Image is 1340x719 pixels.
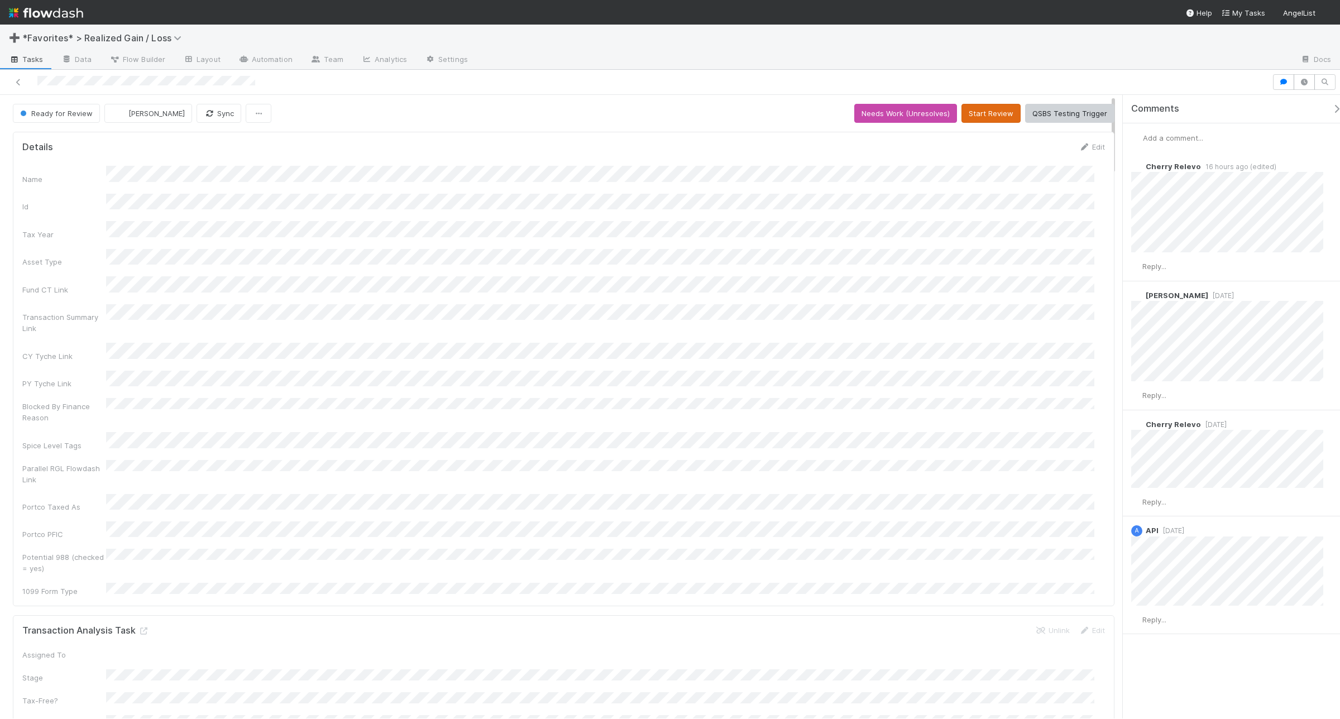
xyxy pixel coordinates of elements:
[22,672,106,683] div: Stage
[197,104,241,123] button: Sync
[301,51,352,69] a: Team
[22,401,106,423] div: Blocked By Finance Reason
[1131,290,1142,301] img: avatar_04ed6c9e-3b93-401c-8c3a-8fad1b1fc72c.png
[22,649,106,660] div: Assigned To
[1143,133,1203,142] span: Add a comment...
[1035,626,1070,635] a: Unlink
[128,109,185,118] span: [PERSON_NAME]
[416,51,477,69] a: Settings
[22,229,106,240] div: Tax Year
[1142,391,1166,400] span: Reply...
[1221,7,1265,18] a: My Tasks
[174,51,229,69] a: Layout
[1132,132,1143,143] img: avatar_04ed6c9e-3b93-401c-8c3a-8fad1b1fc72c.png
[22,32,187,44] span: *Favorites* > Realized Gain / Loss
[1291,51,1340,69] a: Docs
[1142,262,1166,271] span: Reply...
[100,51,174,69] a: Flow Builder
[22,586,106,597] div: 1099 Form Type
[1201,162,1276,171] span: 16 hours ago (edited)
[114,108,125,119] img: avatar_04ed6c9e-3b93-401c-8c3a-8fad1b1fc72c.png
[22,201,106,212] div: Id
[22,440,106,451] div: Spice Level Tags
[1131,525,1142,536] div: API
[1131,496,1142,507] img: avatar_04ed6c9e-3b93-401c-8c3a-8fad1b1fc72c.png
[1159,526,1184,535] span: [DATE]
[1201,420,1227,429] span: [DATE]
[1146,291,1208,300] span: [PERSON_NAME]
[22,311,106,334] div: Transaction Summary Link
[1142,615,1166,624] span: Reply...
[1131,161,1142,172] img: avatar_1c2f0edd-858e-4812-ac14-2a8986687c67.png
[22,142,53,153] h5: Details
[52,51,100,69] a: Data
[22,174,106,185] div: Name
[9,54,44,65] span: Tasks
[1146,162,1201,171] span: Cherry Relevo
[1079,626,1105,635] a: Edit
[229,51,301,69] a: Automation
[22,351,106,362] div: CY Tyche Link
[1208,291,1234,300] span: [DATE]
[22,625,149,636] h5: Transaction Analysis Task
[1025,104,1114,123] button: QSBS Testing Trigger
[22,501,106,512] div: Portco Taxed As
[1131,390,1142,401] img: avatar_04ed6c9e-3b93-401c-8c3a-8fad1b1fc72c.png
[1146,526,1159,535] span: API
[1079,142,1105,151] a: Edit
[109,54,165,65] span: Flow Builder
[9,3,83,22] img: logo-inverted-e16ddd16eac7371096b0.svg
[22,284,106,295] div: Fund CT Link
[961,104,1021,123] button: Start Review
[1320,8,1331,19] img: avatar_04ed6c9e-3b93-401c-8c3a-8fad1b1fc72c.png
[1131,103,1179,114] span: Comments
[1146,420,1201,429] span: Cherry Relevo
[1283,8,1315,17] span: AngelList
[1131,261,1142,272] img: avatar_04ed6c9e-3b93-401c-8c3a-8fad1b1fc72c.png
[9,33,20,42] span: ➕
[1135,528,1139,534] span: A
[22,256,106,267] div: Asset Type
[1131,419,1142,430] img: avatar_1c2f0edd-858e-4812-ac14-2a8986687c67.png
[854,104,957,123] button: Needs Work (Unresolves)
[22,378,106,389] div: PY Tyche Link
[1185,7,1212,18] div: Help
[1131,614,1142,625] img: avatar_04ed6c9e-3b93-401c-8c3a-8fad1b1fc72c.png
[22,695,106,706] div: Tax-Free?
[22,463,106,485] div: Parallel RGL Flowdash Link
[22,552,106,574] div: Potential 988 (checked = yes)
[1221,8,1265,17] span: My Tasks
[352,51,416,69] a: Analytics
[104,104,192,123] button: [PERSON_NAME]
[1142,497,1166,506] span: Reply...
[22,529,106,540] div: Portco PFIC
